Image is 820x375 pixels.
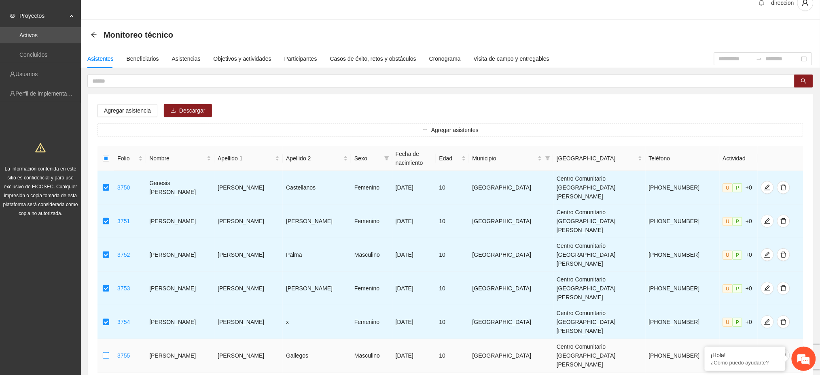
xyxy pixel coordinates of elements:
td: Centro Comunitario [GEOGRAPHIC_DATA][PERSON_NAME] [553,238,646,272]
td: Femenino [351,305,392,339]
span: filter [544,152,552,164]
td: Centro Comunitario [GEOGRAPHIC_DATA][PERSON_NAME] [553,272,646,305]
span: Descargar [179,106,206,115]
td: 10 [436,339,469,373]
th: Colonia [553,146,646,171]
span: Apellido 1 [218,154,273,163]
td: [DATE] [392,171,436,205]
span: Edad [439,154,460,163]
span: delete [778,184,790,191]
td: [PHONE_NUMBER] [646,205,720,238]
textarea: Escriba su mensaje y pulse “Intro” [4,221,154,249]
div: Casos de éxito, retos y obstáculos [330,54,416,63]
td: [DATE] [392,272,436,305]
th: Edad [436,146,469,171]
button: plusAgregar asistentes [97,124,803,136]
td: 10 [436,272,469,305]
a: 3751 [117,218,130,224]
td: [DATE] [392,205,436,238]
span: Agregar asistentes [431,126,479,134]
button: delete [777,282,790,295]
div: Beneficiarios [127,54,159,63]
div: Chatee con nosotros ahora [42,41,136,52]
th: Fecha de nacimiento [392,146,436,171]
td: [PERSON_NAME] [146,305,214,339]
div: Participantes [284,54,317,63]
span: warning [35,143,46,153]
td: +0 [720,272,758,305]
span: Apellido 2 [286,154,342,163]
td: [GEOGRAPHIC_DATA] [469,305,553,339]
td: [GEOGRAPHIC_DATA] [469,272,553,305]
a: Activos [19,32,38,38]
td: 10 [436,205,469,238]
span: P [733,251,742,260]
div: Cronograma [429,54,461,63]
td: 10 [436,305,469,339]
div: ¡Hola! [711,352,780,358]
td: Femenino [351,205,392,238]
span: edit [761,184,773,191]
td: [PHONE_NUMBER] [646,272,720,305]
td: [PERSON_NAME] [283,272,351,305]
td: +0 [720,305,758,339]
td: [PERSON_NAME] [283,205,351,238]
span: U [723,251,733,260]
td: [PERSON_NAME] [214,339,283,373]
span: U [723,284,733,293]
div: Objetivos y actividades [214,54,271,63]
span: plus [422,127,428,134]
span: Municipio [473,154,536,163]
span: Agregar asistencia [104,106,151,115]
th: Folio [114,146,146,171]
span: P [733,318,742,327]
td: [GEOGRAPHIC_DATA] [469,238,553,272]
td: [DATE] [392,339,436,373]
td: Centro Comunitario [GEOGRAPHIC_DATA][PERSON_NAME] [553,339,646,373]
td: 10 [436,238,469,272]
td: +0 [720,339,758,373]
td: +0 [720,205,758,238]
td: 10 [436,171,469,205]
button: delete [777,215,790,228]
span: La información contenida en este sitio es confidencial y para uso exclusivo de FICOSEC. Cualquier... [3,166,78,216]
th: Teléfono [646,146,720,171]
button: edit [761,248,774,261]
td: Centro Comunitario [GEOGRAPHIC_DATA][PERSON_NAME] [553,205,646,238]
td: Masculino [351,339,392,373]
span: Folio [117,154,137,163]
span: P [733,284,742,293]
span: U [723,217,733,226]
td: [PERSON_NAME] [214,205,283,238]
td: Centro Comunitario [GEOGRAPHIC_DATA][PERSON_NAME] [553,305,646,339]
span: edit [761,251,773,258]
span: edit [761,285,773,292]
td: [PERSON_NAME] [146,272,214,305]
td: [PHONE_NUMBER] [646,238,720,272]
td: +0 [720,171,758,205]
a: 3755 [117,352,130,359]
td: Masculino [351,238,392,272]
td: Femenino [351,272,392,305]
button: delete [777,248,790,261]
span: Sexo [354,154,381,163]
td: Gallegos [283,339,351,373]
th: Apellido 2 [283,146,351,171]
span: edit [761,218,773,224]
span: Proyectos [19,8,67,24]
td: x [283,305,351,339]
td: [PERSON_NAME] [146,339,214,373]
th: Actividad [720,146,758,171]
td: [PERSON_NAME] [214,272,283,305]
span: swap-right [756,55,763,62]
td: [PHONE_NUMBER] [646,171,720,205]
td: [DATE] [392,238,436,272]
td: [PERSON_NAME] [214,171,283,205]
span: delete [778,218,790,224]
td: [GEOGRAPHIC_DATA] [469,339,553,373]
button: search [795,75,813,87]
button: delete [777,315,790,328]
button: delete [777,181,790,194]
td: [PERSON_NAME] [146,238,214,272]
button: downloadDescargar [164,104,212,117]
